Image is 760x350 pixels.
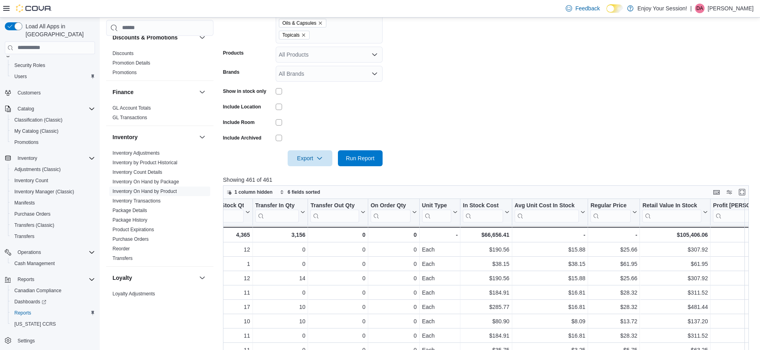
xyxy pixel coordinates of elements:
[422,302,458,312] div: Each
[207,259,250,269] div: 1
[422,245,458,254] div: Each
[215,202,244,209] div: In Stock Qty
[590,202,631,209] div: Regular Price
[8,186,98,197] button: Inventory Manager (Classic)
[14,260,55,267] span: Cash Management
[113,207,147,214] span: Package Details
[8,258,98,269] button: Cash Management
[255,259,305,269] div: 0
[288,189,320,195] span: 6 fields sorted
[14,336,38,346] a: Settings
[113,160,178,165] a: Inventory by Product Historical
[515,273,585,283] div: $15.88
[22,22,95,38] span: Load All Apps in [GEOGRAPHIC_DATA]
[14,153,95,163] span: Inventory
[14,128,59,134] span: My Catalog (Classic)
[590,288,637,297] div: $28.32
[8,126,98,137] button: My Catalog (Classic)
[113,188,177,195] span: Inventory On Hand by Product
[11,259,58,268] a: Cash Management
[113,33,196,41] button: Discounts & Promotions
[575,4,600,12] span: Feedback
[515,230,585,240] div: -
[113,105,151,111] a: GL Account Totals
[113,256,132,261] a: Transfers
[14,104,37,114] button: Catalog
[638,4,687,13] p: Enjoy Your Session!
[422,331,458,340] div: Each
[113,274,196,282] button: Loyalty
[207,302,250,312] div: 17
[113,169,162,175] span: Inventory Count Details
[515,302,585,312] div: $16.81
[695,4,705,13] div: Darryl Allen
[113,291,155,297] span: Loyalty Adjustments
[106,49,213,81] div: Discounts & Promotions
[371,202,417,222] button: On Order Qty
[113,217,147,223] a: Package History
[14,153,40,163] button: Inventory
[371,259,417,269] div: 0
[371,317,417,326] div: 0
[14,200,35,206] span: Manifests
[310,288,365,297] div: 0
[463,317,509,326] div: $80.90
[463,259,509,269] div: $38.15
[371,51,378,58] button: Open list of options
[255,302,305,312] div: 10
[422,273,458,283] div: Each
[113,198,161,204] span: Inventory Transactions
[310,273,365,283] div: 0
[690,4,692,13] p: |
[642,273,708,283] div: $307.92
[8,208,98,220] button: Purchase Orders
[590,331,637,340] div: $28.32
[11,72,30,81] a: Users
[14,211,51,217] span: Purchase Orders
[642,202,701,222] div: Retail Value In Stock
[113,150,160,156] span: Inventory Adjustments
[11,138,42,147] a: Promotions
[11,286,65,295] a: Canadian Compliance
[18,276,34,283] span: Reports
[207,288,250,297] div: 11
[8,285,98,296] button: Canadian Compliance
[282,31,300,39] span: Topicals
[310,245,365,254] div: 0
[113,236,149,242] a: Purchase Orders
[422,230,458,240] div: -
[113,179,179,185] a: Inventory On Hand by Package
[642,202,708,222] button: Retail Value In Stock
[371,202,411,222] div: On Order Qty
[2,153,98,164] button: Inventory
[8,319,98,330] button: [US_STATE] CCRS
[255,331,305,340] div: 0
[590,273,637,283] div: $25.66
[11,308,95,318] span: Reports
[113,60,150,66] span: Promotion Details
[207,230,250,240] div: 4,365
[113,217,147,223] span: Package History
[11,319,59,329] a: [US_STATE] CCRS
[338,150,383,166] button: Run Report
[223,50,244,56] label: Products
[106,103,213,126] div: Finance
[463,202,503,222] div: In Stock Cost
[18,106,34,112] span: Catalog
[563,0,603,16] a: Feedback
[737,187,747,197] button: Enter fullscreen
[113,114,147,121] span: GL Transactions
[11,115,66,125] a: Classification (Classic)
[11,319,95,329] span: Washington CCRS
[113,246,130,252] span: Reorder
[422,202,451,209] div: Unit Type
[371,302,417,312] div: 0
[14,310,31,316] span: Reports
[697,4,703,13] span: DA
[11,198,95,208] span: Manifests
[113,189,177,194] a: Inventory On Hand by Product
[371,331,417,340] div: 0
[279,19,326,28] span: Oils & Capsules
[207,317,250,326] div: 10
